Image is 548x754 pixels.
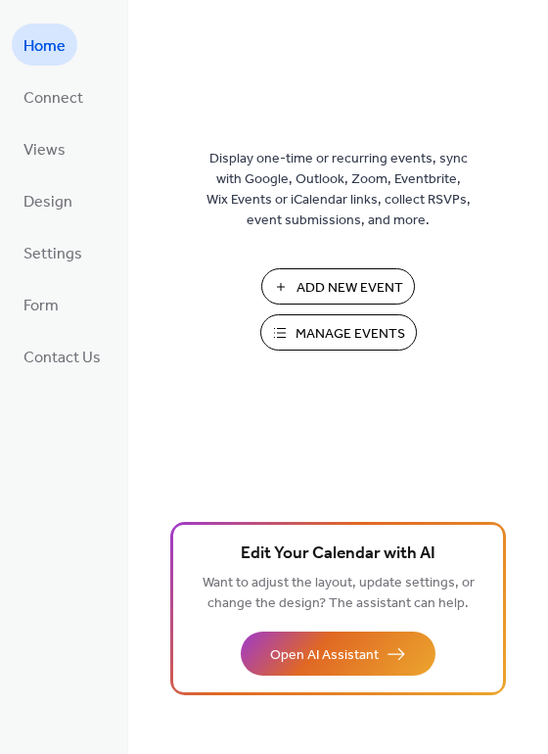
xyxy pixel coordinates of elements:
span: Add New Event [297,278,403,299]
span: Edit Your Calendar with AI [241,541,435,568]
a: Form [12,283,70,325]
button: Add New Event [261,268,415,305]
span: Want to adjust the layout, update settings, or change the design? The assistant can help. [203,570,475,617]
button: Open AI Assistant [241,632,435,676]
a: Home [12,24,77,66]
a: Contact Us [12,335,113,377]
span: Connect [23,83,83,114]
span: Display one-time or recurring events, sync with Google, Outlook, Zoom, Eventbrite, Wix Events or ... [206,149,471,231]
a: Settings [12,231,94,273]
a: Design [12,179,84,221]
span: Form [23,291,59,321]
span: Settings [23,239,82,269]
span: Home [23,31,66,62]
span: Open AI Assistant [270,645,379,666]
span: Manage Events [296,324,405,345]
a: Views [12,127,77,169]
span: Views [23,135,66,165]
a: Connect [12,75,95,118]
span: Contact Us [23,343,101,373]
button: Manage Events [260,314,417,351]
span: Design [23,187,72,217]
